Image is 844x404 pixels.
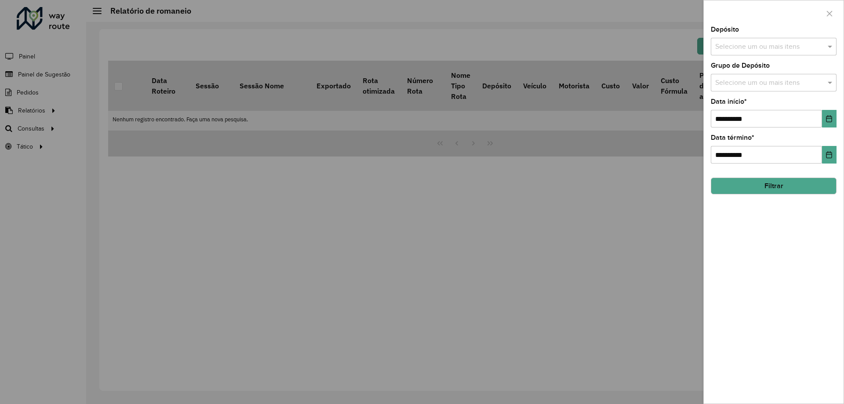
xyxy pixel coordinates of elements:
label: Data início [711,96,747,107]
label: Data término [711,132,754,143]
button: Choose Date [822,110,837,127]
label: Grupo de Depósito [711,60,770,71]
button: Choose Date [822,146,837,164]
button: Filtrar [711,178,837,194]
label: Depósito [711,24,739,35]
